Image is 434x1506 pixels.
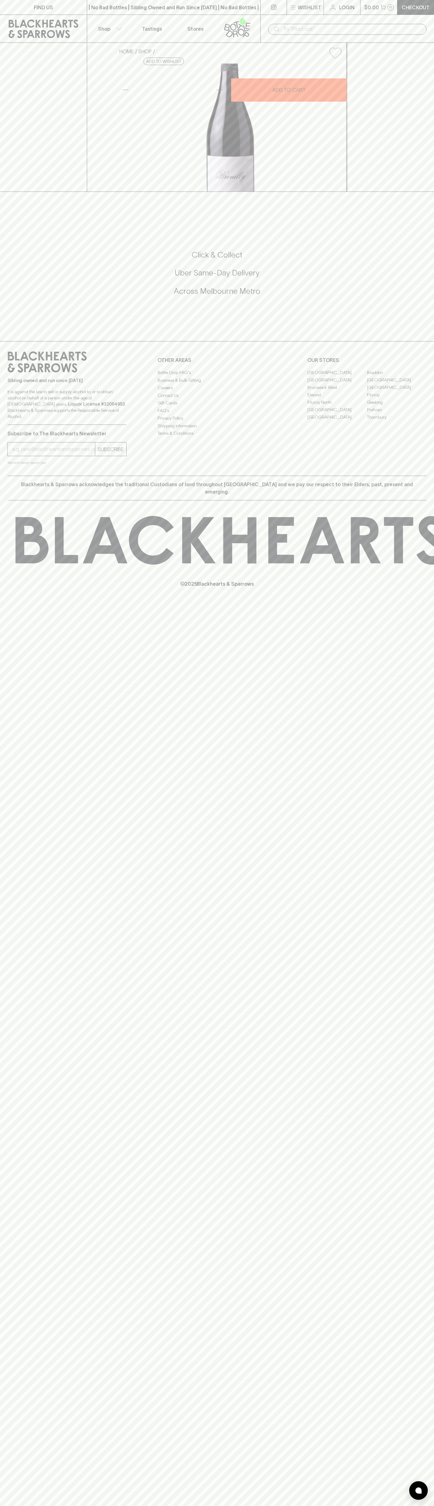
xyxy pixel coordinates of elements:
a: Thornbury [367,413,427,421]
p: It is against the law to sell or supply alcohol to, or to obtain alcohol on behalf of a person un... [7,389,127,420]
button: SUBSCRIBE [95,443,126,456]
img: 40530.png [114,64,347,192]
a: Fitzroy North [307,399,367,406]
p: Subscribe to The Blackhearts Newsletter [7,430,127,437]
a: Fitzroy [367,391,427,399]
a: Bottle Drop FAQ's [158,369,277,376]
h5: Click & Collect [7,250,427,260]
p: Wishlist [298,4,321,11]
p: FIND US [34,4,53,11]
a: [GEOGRAPHIC_DATA] [307,413,367,421]
p: ADD TO CART [272,86,306,94]
a: HOME [119,49,134,54]
p: Checkout [402,4,430,11]
a: SHOP [138,49,152,54]
a: [GEOGRAPHIC_DATA] [367,376,427,384]
a: [GEOGRAPHIC_DATA] [307,376,367,384]
p: Login [339,4,355,11]
a: Business & Bulk Gifting [158,376,277,384]
a: [GEOGRAPHIC_DATA] [307,369,367,376]
a: Shipping Information [158,422,277,429]
p: Stores [187,25,204,33]
button: ADD TO CART [231,78,347,102]
a: Tastings [130,15,174,42]
p: Tastings [142,25,162,33]
p: $0.00 [364,4,379,11]
p: OUR STORES [307,356,427,364]
h5: Across Melbourne Metro [7,286,427,296]
a: Stores [174,15,217,42]
button: Add to wishlist [327,45,344,61]
a: Prahran [367,406,427,413]
a: Contact Us [158,392,277,399]
a: Elwood [307,391,367,399]
a: Careers [158,384,277,392]
a: Brunswick West [307,384,367,391]
p: We will never spam you [7,460,127,466]
p: 0 [389,6,392,9]
a: Gift Cards [158,399,277,407]
a: Terms & Conditions [158,430,277,437]
a: [GEOGRAPHIC_DATA] [367,384,427,391]
strong: Liquor License #32064953 [68,402,125,407]
p: OTHER AREAS [158,356,277,364]
p: Sibling owned and run since [DATE] [7,377,127,384]
input: e.g. jane@blackheartsandsparrows.com.au [12,444,95,454]
input: Try "Pinot noir" [283,24,422,34]
button: Shop [87,15,131,42]
img: bubble-icon [415,1487,422,1494]
a: Braddon [367,369,427,376]
p: SUBSCRIBE [98,446,124,453]
a: [GEOGRAPHIC_DATA] [307,406,367,413]
a: FAQ's [158,407,277,414]
h5: Uber Same-Day Delivery [7,268,427,278]
div: Call to action block [7,225,427,329]
a: Geelong [367,399,427,406]
button: Add to wishlist [143,58,184,65]
p: Shop [98,25,110,33]
p: Blackhearts & Sparrows acknowledges the traditional Custodians of land throughout [GEOGRAPHIC_DAT... [12,481,422,495]
a: Privacy Policy [158,415,277,422]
